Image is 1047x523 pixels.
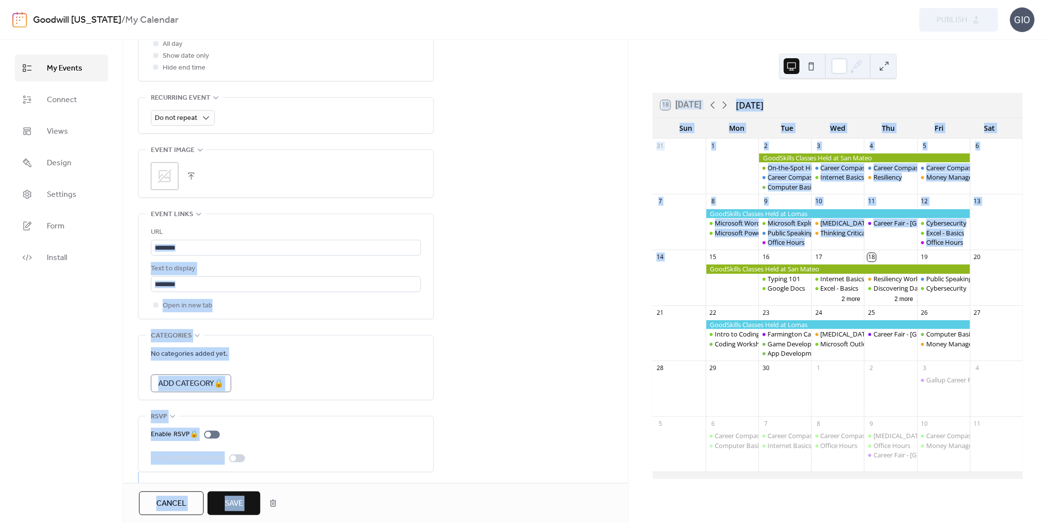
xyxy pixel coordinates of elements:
img: logo [12,12,27,28]
div: 5 [920,142,929,150]
div: Career Compass North: Career Exploration [768,173,893,182]
div: Typing 101 [768,274,801,283]
div: Career Compass South: Interviewing [864,163,917,172]
button: Save [208,491,260,515]
div: 7 [656,197,664,206]
div: Office Hours [873,441,910,450]
div: Money Management [926,173,988,182]
div: App Development [768,349,822,358]
div: [MEDICAL_DATA] Workshop [821,330,904,338]
div: 28 [656,364,664,373]
div: 20 [973,253,981,261]
div: 13 [973,197,981,206]
div: 9 [762,197,770,206]
div: Public Speaking Intro [917,274,970,283]
div: Thu [863,118,914,138]
div: Career Compass North: Career Exploration [706,431,759,440]
span: Form [47,221,65,232]
span: Install [47,252,67,264]
span: Cancel [156,498,186,510]
div: Microsoft Explorer [768,219,822,227]
span: Open in new tab [163,300,212,312]
div: Internet Basics [811,173,864,182]
div: Microsoft Outlook [811,339,864,348]
div: Cybersecurity [926,219,967,227]
div: 19 [920,253,929,261]
div: Internet Basics [811,274,864,283]
div: 4 [868,142,876,150]
div: Career Fair - Albuquerque [864,450,917,459]
div: Internet Basics [821,173,865,182]
a: Install [15,244,108,271]
div: Intro to Coding [715,330,760,338]
div: 16 [762,253,770,261]
div: Tue [762,118,813,138]
div: 24 [815,308,823,317]
a: Cancel [139,491,204,515]
div: Internet Basics [759,441,811,450]
div: 2 [868,364,876,373]
div: GoodSkills Classes Held at San Mateo [759,153,970,162]
div: Career Compass West: Your New Job [926,163,1033,172]
span: Design [47,157,71,169]
div: App Development [759,349,811,358]
div: Money Management [917,441,970,450]
div: 22 [709,308,717,317]
div: Career Compass South: Interviewing [811,431,864,440]
span: Categories [151,330,192,342]
div: 27 [973,308,981,317]
div: 6 [973,142,981,150]
span: Settings [47,189,76,201]
div: 26 [920,308,929,317]
div: Computer Basics [715,441,765,450]
div: Excel - Basics [811,284,864,293]
div: 14 [656,253,664,261]
div: Career Fair - Albuquerque [864,330,917,338]
div: 1 [709,142,717,150]
a: Form [15,213,108,239]
div: 8 [815,419,823,428]
span: My Events [47,63,82,75]
div: GoodSkills Classes Held at Lomas [706,209,970,218]
div: Stress Management Workshop [811,330,864,338]
div: Internet Basics [768,441,812,450]
div: Career Compass West: Your New Job [926,431,1033,440]
a: My Events [15,55,108,81]
div: Cybersecurity [917,219,970,227]
span: Connect [47,94,77,106]
div: Career Compass East: Resume/Applying [759,431,811,440]
div: Career Compass South: Interviewing [873,163,980,172]
div: 21 [656,308,664,317]
div: Money Management [926,441,988,450]
div: Sun [661,118,711,138]
div: Public Speaking Intro [768,228,830,237]
div: GIO [1010,7,1035,32]
span: No categories added yet. [151,348,228,360]
div: Resiliency Workshop [864,274,917,283]
div: GoodSkills Classes Held at Lomas [706,320,970,329]
div: Microsoft Word [715,219,761,227]
div: Career Compass South: Interviewing [821,431,927,440]
div: Career Fair - Albuquerque [864,219,917,227]
div: Career Compass North: Career Exploration [759,173,811,182]
div: ; [151,162,178,190]
div: 31 [656,142,664,150]
span: Recurring event [151,92,210,104]
div: Career Compass West: Your New Job [917,163,970,172]
div: Internet Basics [821,274,865,283]
div: Discovering Data [864,284,917,293]
div: Text to display [151,263,419,275]
div: 9 [868,419,876,428]
div: [MEDICAL_DATA] [873,431,924,440]
div: 10 [815,197,823,206]
div: Stress Management [811,219,864,227]
div: Excel - Basics [926,228,964,237]
button: 2 more [891,294,917,303]
div: [DATE] [736,99,764,112]
b: My Calendar [125,11,178,30]
div: Intro to Coding [706,330,759,338]
div: Cybersecurity [926,284,967,293]
div: 4 [973,364,981,373]
div: Microsoft Explorer [759,219,811,227]
div: Career Compass East: Resume/Applying [811,163,864,172]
